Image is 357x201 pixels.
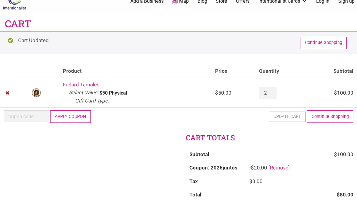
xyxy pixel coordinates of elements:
[259,87,277,99] input: Product quantity
[334,151,337,157] span: $
[246,161,357,175] td: -
[211,65,255,78] th: Price
[268,165,290,171] a: Remove 2025juntos coupon
[306,65,357,78] th: Subtotal
[337,192,340,198] span: $
[251,165,267,171] span: 20.00
[300,37,347,49] a: Continue Shopping
[50,110,91,123] button: Apply coupon
[4,89,11,97] a: Remove Frelard Tamales from cart
[307,110,353,123] a: Continue Shopping
[334,151,353,157] bdi: 100.00
[69,89,98,97] dt: Select Value:
[31,88,41,98] img: Frelard Tamales logo
[59,65,211,78] th: Product
[63,82,100,88] a: Frelard Tamales
[109,91,127,95] p: Physical
[337,192,353,198] bdi: 80.00
[334,90,337,96] span: $
[186,175,246,188] th: Tax
[215,90,231,96] bdi: 50.00
[269,112,306,122] button: Update cart
[215,90,218,96] span: $
[334,90,353,96] bdi: 100.00
[186,133,357,143] h2: Cart totals
[75,97,109,105] dt: Gift Card Type:
[100,91,108,95] p: $50
[5,17,31,31] h1: Cart
[186,161,246,175] th: Coupon: 2025juntos
[255,65,306,78] th: Quantity
[186,148,246,161] th: Subtotal
[4,110,49,122] input: Coupon code
[249,178,263,184] bdi: 0.00
[251,165,254,171] span: $
[249,178,252,184] span: $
